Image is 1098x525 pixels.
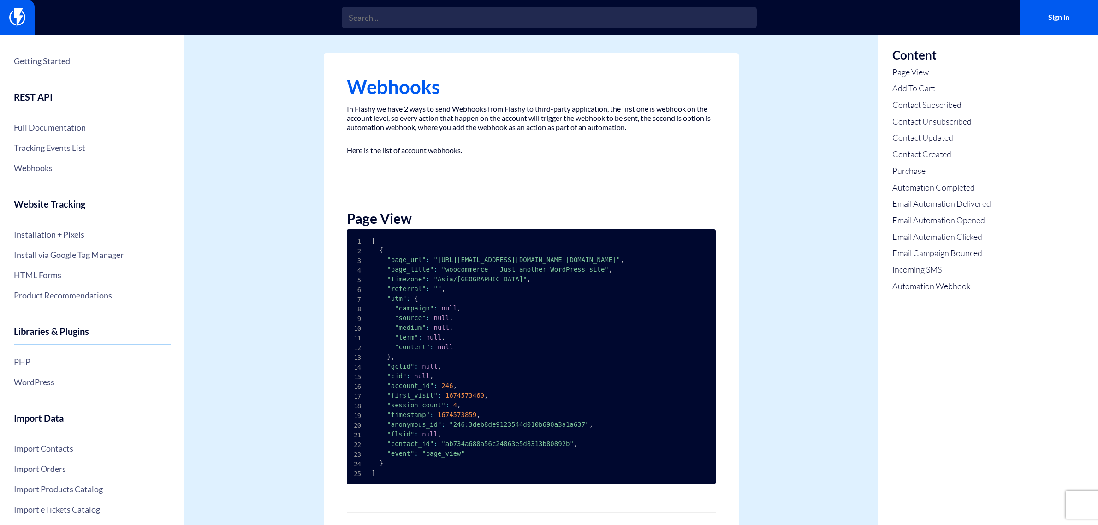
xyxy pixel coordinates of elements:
[395,314,426,322] span: "source"
[430,411,433,418] span: :
[441,334,445,341] span: ,
[426,334,442,341] span: null
[387,256,426,263] span: "page_url"
[418,334,422,341] span: :
[453,401,457,409] span: 4
[391,353,395,360] span: ,
[438,363,441,370] span: ,
[457,304,461,312] span: ,
[441,266,608,273] span: "woocommerce – Just another WordPress site"
[387,285,426,292] span: "referral"
[387,401,445,409] span: "session_count"
[892,247,991,259] a: Email Campaign Bounced
[892,182,991,194] a: Automation Completed
[347,210,412,227] strong: Page View
[433,304,437,312] span: :
[372,469,375,477] span: ]
[14,160,171,176] a: Webhooks
[441,304,457,312] span: null
[14,247,171,262] a: Install via Google Tag Manager
[892,66,991,78] a: Page View
[484,392,488,399] span: ,
[620,256,624,263] span: ,
[445,392,484,399] span: 1674573460
[395,304,433,312] span: "campaign"
[395,343,430,351] span: "content"
[387,430,414,438] span: "flsid"
[14,287,171,303] a: Product Recommendations
[430,343,433,351] span: :
[414,450,418,457] span: :
[433,314,449,322] span: null
[387,372,406,380] span: "cid"
[426,256,430,263] span: :
[892,83,991,95] a: Add To Cart
[14,53,171,69] a: Getting Started
[433,256,620,263] span: "[URL][EMAIL_ADDRESS][DOMAIN_NAME][DOMAIN_NAME]"
[14,413,171,431] h4: Import Data
[438,430,441,438] span: ,
[453,382,457,389] span: ,
[527,275,531,283] span: ,
[387,353,391,360] span: }
[433,382,437,389] span: :
[422,430,438,438] span: null
[574,440,577,447] span: ,
[379,459,383,467] span: }
[387,382,433,389] span: "account_id"
[449,314,453,322] span: ,
[414,363,418,370] span: :
[387,295,406,302] span: "utm"
[414,295,418,302] span: {
[347,76,716,97] h1: Webhooks
[342,7,757,28] input: Search...
[445,401,449,409] span: :
[426,285,430,292] span: :
[433,440,437,447] span: :
[387,421,441,428] span: "anonymous_id"
[441,440,574,447] span: "ab734a688a56c24863e5d8313b80892b"
[387,266,433,273] span: "page_title"
[433,266,437,273] span: :
[609,266,612,273] span: ,
[441,421,445,428] span: :
[433,275,527,283] span: "Asia/[GEOGRAPHIC_DATA]"
[14,501,171,517] a: Import eTickets Catalog
[438,343,453,351] span: null
[14,199,171,217] h4: Website Tracking
[449,324,453,331] span: ,
[14,374,171,390] a: WordPress
[441,285,445,292] span: ,
[372,237,375,244] span: [
[438,411,476,418] span: 1674573859
[430,372,433,380] span: ,
[892,132,991,144] a: Contact Updated
[14,461,171,477] a: Import Orders
[387,392,438,399] span: "first_visit"
[449,421,589,428] span: "246:3deb8de9123544d010b690a3a1a637"
[426,324,430,331] span: :
[422,450,465,457] span: "page_view"
[387,411,430,418] span: "timestamp"
[395,334,418,341] span: "term"
[406,295,410,302] span: :
[14,119,171,135] a: Full Documentation
[892,198,991,210] a: Email Automation Delivered
[589,421,593,428] span: ,
[892,48,991,62] h3: Content
[892,264,991,276] a: Incoming SMS
[14,354,171,370] a: PHP
[14,140,171,155] a: Tracking Events List
[14,92,171,110] h4: REST API
[422,363,438,370] span: null
[14,481,171,497] a: Import Products Catalog
[457,401,461,409] span: ,
[892,231,991,243] a: Email Automation Clicked
[387,440,433,447] span: "contact_id"
[379,246,383,254] span: {
[892,165,991,177] a: Purchase
[433,324,449,331] span: null
[892,116,991,128] a: Contact Unsubscribed
[892,215,991,227] a: Email Automation Opened
[892,280,991,292] a: Automation Webhook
